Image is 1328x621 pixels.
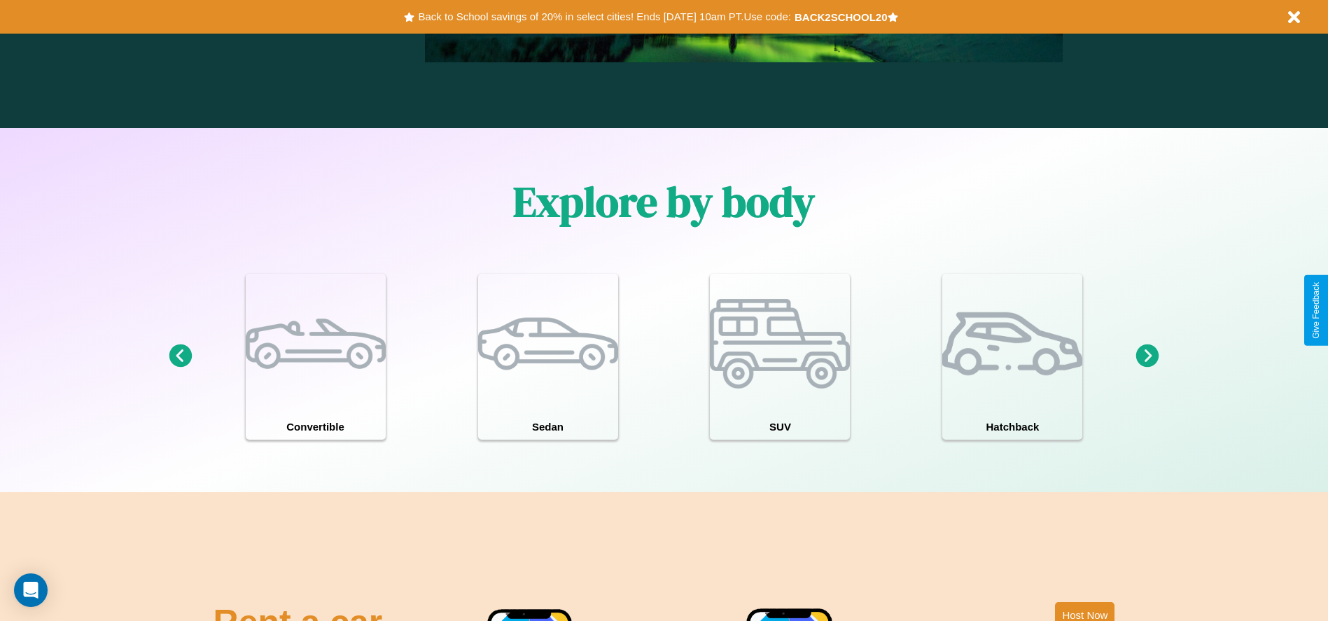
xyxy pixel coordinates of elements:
div: Open Intercom Messenger [14,573,48,607]
b: BACK2SCHOOL20 [795,11,888,23]
div: Give Feedback [1311,282,1321,339]
h4: SUV [710,414,850,440]
h4: Hatchback [942,414,1082,440]
h1: Explore by body [513,173,815,230]
h4: Convertible [246,414,386,440]
h4: Sedan [478,414,618,440]
button: Back to School savings of 20% in select cities! Ends [DATE] 10am PT.Use code: [414,7,794,27]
